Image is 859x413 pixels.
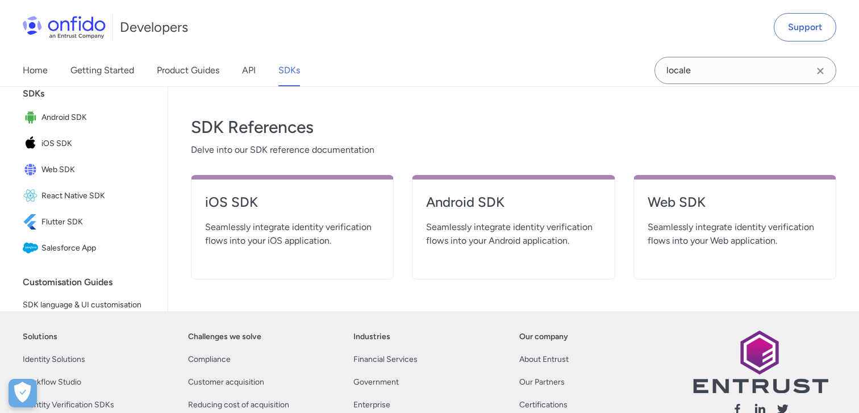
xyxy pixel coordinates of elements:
span: Seamlessly integrate identity verification flows into your Android application. [426,220,601,248]
span: Seamlessly integrate identity verification flows into your iOS application. [205,220,380,248]
img: Onfido Logo [23,16,106,39]
div: Customisation Guides [23,271,163,294]
a: Customer acquisition [188,376,264,389]
a: Product Guides [157,55,219,86]
img: IconiOS SDK [23,136,41,152]
h3: SDK References [191,116,836,139]
a: Web SDK [648,193,822,220]
span: Seamlessly integrate identity verification flows into your Web application. [648,220,822,248]
span: Salesforce App [41,240,154,256]
a: IconSalesforce AppSalesforce App [18,236,159,261]
a: Support [774,13,836,41]
a: Government [353,376,399,389]
a: Identity Solutions [23,353,85,366]
a: Getting Started [70,55,134,86]
a: SDKs [278,55,300,86]
a: IconAndroid SDKAndroid SDK [18,105,159,130]
span: Web SDK [41,162,154,178]
span: Flutter SDK [41,214,154,230]
div: Cookie Preferences [9,379,37,407]
span: React Native SDK [41,188,154,204]
img: IconWeb SDK [23,162,41,178]
a: IconFlutter SDKFlutter SDK [18,210,159,235]
a: Home [23,55,48,86]
a: About Entrust [519,353,569,366]
img: Entrust logo [692,330,828,393]
a: Challenges we solve [188,330,261,344]
a: SDK language & UI customisation [18,294,159,316]
div: SDKs [23,82,163,105]
a: IconReact Native SDKReact Native SDK [18,183,159,208]
a: API [242,55,256,86]
img: IconAndroid SDK [23,110,41,126]
svg: Clear search field button [814,64,827,78]
input: Onfido search input field [654,57,836,84]
a: Our company [519,330,568,344]
a: Android SDK [426,193,601,220]
a: Solutions [23,330,57,344]
span: Delve into our SDK reference documentation [191,143,836,157]
h4: Android SDK [426,193,601,211]
img: IconReact Native SDK [23,188,41,204]
h1: Developers [120,18,188,36]
span: iOS SDK [41,136,154,152]
a: IconiOS SDKiOS SDK [18,131,159,156]
a: IconWeb SDKWeb SDK [18,157,159,182]
a: Industries [353,330,390,344]
a: Our Partners [519,376,565,389]
span: SDK language & UI customisation [23,298,154,312]
img: IconFlutter SDK [23,214,41,230]
h4: Web SDK [648,193,822,211]
span: Android SDK [41,110,154,126]
h4: iOS SDK [205,193,380,211]
a: Financial Services [353,353,418,366]
a: Identity Verification SDKs [23,398,114,412]
img: IconSalesforce App [23,240,41,256]
button: Open Preferences [9,379,37,407]
a: Compliance [188,353,231,366]
a: Certifications [519,398,568,412]
a: Reducing cost of acquisition [188,398,289,412]
a: iOS SDK [205,193,380,220]
a: Enterprise [353,398,390,412]
a: Workflow Studio [23,376,81,389]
